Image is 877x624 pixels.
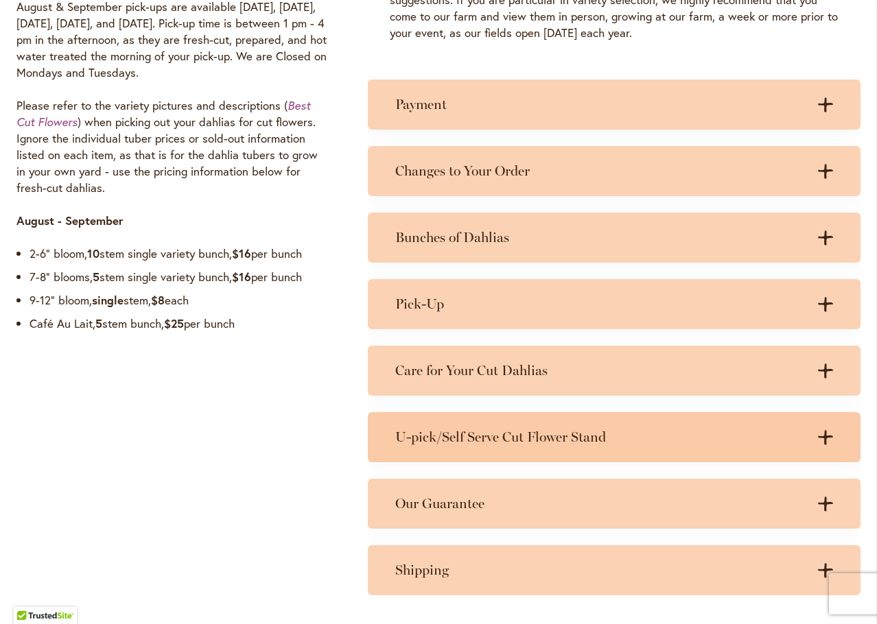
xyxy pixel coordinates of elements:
[93,269,100,285] strong: 5
[30,245,328,262] li: 2-6” bloom, stem single variety bunch, per bunch
[30,315,328,332] li: Café Au Lait, stem bunch, per bunch
[395,429,806,446] h3: U-pick/Self Serve Cut Flower Stand
[368,545,861,595] summary: Shipping
[16,213,124,228] strong: August - September
[395,163,806,180] h3: Changes to Your Order
[368,412,861,462] summary: U-pick/Self Serve Cut Flower Stand
[164,315,184,331] strong: $25
[395,495,806,512] h3: Our Guarantee
[232,269,251,285] strong: $16
[368,279,861,329] summary: Pick-Up
[87,245,100,261] strong: 10
[232,245,251,261] strong: $16
[368,213,861,263] summary: Bunches of Dahlias
[151,292,165,308] strong: $8
[16,97,310,130] a: Best Cut Flowers
[368,146,861,196] summary: Changes to Your Order
[395,296,806,313] h3: Pick-Up
[368,479,861,529] summary: Our Guarantee
[368,80,861,130] summary: Payment
[395,562,806,579] h3: Shipping
[30,269,328,285] li: 7-8” blooms, stem single variety bunch, per bunch
[395,362,806,379] h3: Care for Your Cut Dahlias
[395,96,806,113] h3: Payment
[395,229,806,246] h3: Bunches of Dahlias
[95,315,102,331] strong: 5
[30,292,328,309] li: 9-12” bloom, stem, each
[368,346,861,396] summary: Care for Your Cut Dahlias
[16,97,328,196] p: Please refer to the variety pictures and descriptions ( ) when picking out your dahlias for cut f...
[92,292,124,308] strong: single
